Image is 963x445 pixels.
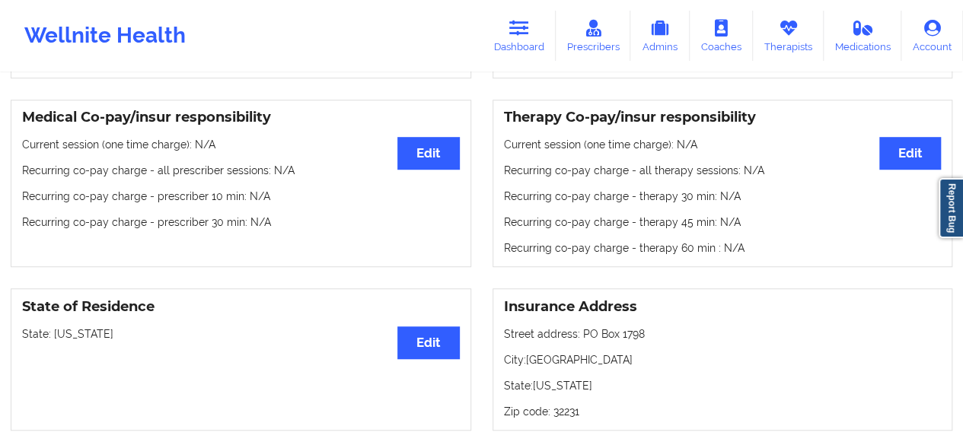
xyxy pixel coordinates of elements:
a: Account [901,11,963,61]
a: Dashboard [483,11,556,61]
p: Recurring co-pay charge - prescriber 10 min : N/A [22,189,460,204]
a: Therapists [753,11,824,61]
a: Prescribers [556,11,631,61]
button: Edit [879,137,941,170]
p: Recurring co-pay charge - therapy 60 min : N/A [504,240,942,256]
a: Coaches [690,11,753,61]
p: Current session (one time charge): N/A [504,137,942,152]
p: Recurring co-pay charge - therapy 30 min : N/A [504,189,942,204]
h3: Medical Co-pay/insur responsibility [22,109,460,126]
p: Zip code: 32231 [504,404,942,419]
a: Medications [824,11,902,61]
h3: Therapy Co-pay/insur responsibility [504,109,942,126]
h3: Insurance Address [504,298,942,316]
button: Edit [397,326,459,359]
button: Edit [397,137,459,170]
p: Current session (one time charge): N/A [22,137,460,152]
p: Recurring co-pay charge - prescriber 30 min : N/A [22,215,460,230]
p: City: [GEOGRAPHIC_DATA] [504,352,942,367]
p: Recurring co-pay charge - therapy 45 min : N/A [504,215,942,230]
p: Street address: PO Box 1798 [504,326,942,342]
p: State: [US_STATE] [504,378,942,393]
p: Recurring co-pay charge - all prescriber sessions : N/A [22,163,460,178]
p: Recurring co-pay charge - all therapy sessions : N/A [504,163,942,178]
a: Report Bug [939,178,963,238]
h3: State of Residence [22,298,460,316]
p: State: [US_STATE] [22,326,460,342]
a: Admins [630,11,690,61]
